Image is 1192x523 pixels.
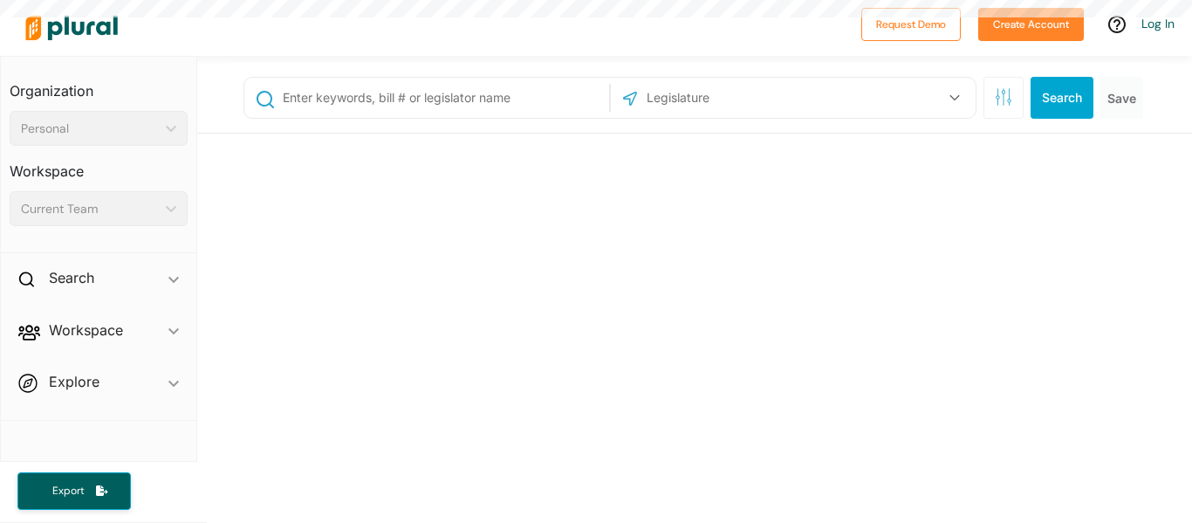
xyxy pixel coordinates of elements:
[1031,77,1093,119] button: Search
[281,81,605,114] input: Enter keywords, bill # or legislator name
[978,14,1084,32] a: Create Account
[861,14,961,32] a: Request Demo
[10,65,188,104] h3: Organization
[995,88,1012,103] span: Search Filters
[21,120,159,138] div: Personal
[49,268,94,287] h2: Search
[1141,16,1175,31] a: Log In
[861,8,961,41] button: Request Demo
[978,8,1084,41] button: Create Account
[1100,77,1143,119] button: Save
[645,81,832,114] input: Legislature
[40,484,96,499] span: Export
[10,146,188,184] h3: Workspace
[21,200,159,218] div: Current Team
[17,472,131,510] button: Export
